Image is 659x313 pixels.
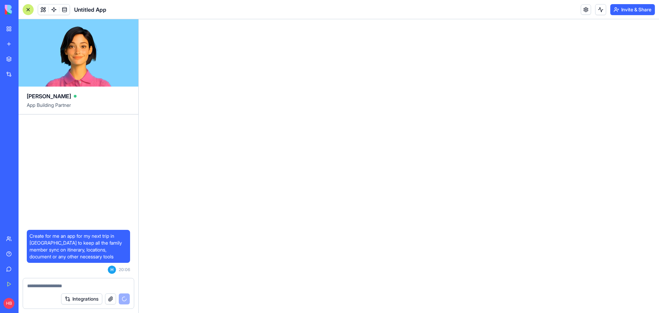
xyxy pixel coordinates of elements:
[27,92,71,100] span: [PERSON_NAME]
[61,293,102,304] button: Integrations
[610,4,655,15] button: Invite & Share
[74,5,106,14] span: Untitled App
[3,298,14,309] span: HB
[27,102,130,114] span: App Building Partner
[30,233,127,260] span: Create for me an app for my next trip in [GEOGRAPHIC_DATA] to keep all the family member sync on ...
[119,267,130,272] span: 20:06
[108,266,116,274] span: H
[5,5,47,14] img: logo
